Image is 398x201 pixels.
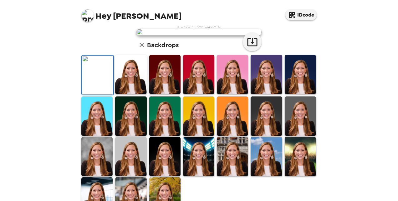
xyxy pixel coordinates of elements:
span: Hey [95,10,111,22]
img: Original [82,56,113,95]
h6: Backdrops [147,40,179,50]
span: [PERSON_NAME] [81,6,181,20]
button: IDcode [285,9,317,20]
img: user [136,29,262,36]
img: profile pic [81,9,94,22]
